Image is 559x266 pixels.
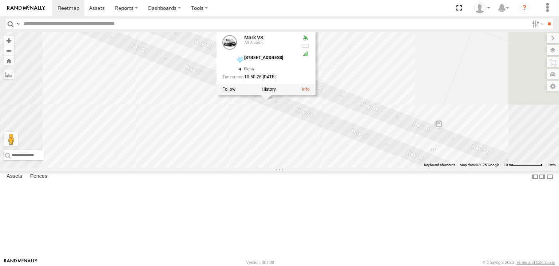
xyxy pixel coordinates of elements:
label: Realtime tracking of Asset [222,87,235,92]
div: Grainge Ryall [472,3,493,13]
label: Dock Summary Table to the Right [539,171,546,182]
button: Keyboard shortcuts [424,163,455,168]
label: View Asset History [262,87,276,92]
button: Map scale: 10 m per 79 pixels [501,163,544,168]
button: Zoom in [4,36,14,46]
span: 10 m [504,163,512,167]
a: View Asset Details [222,35,237,50]
i: ? [519,2,530,14]
div: Date/time of location update [222,75,295,79]
div: [STREET_ADDRESS] [244,56,295,60]
img: rand-logo.svg [7,5,45,11]
div: © Copyright 2025 - [483,260,555,265]
a: Mark V8 [244,35,263,41]
button: Drag Pegman onto the map to open Street View [4,132,18,146]
label: Map Settings [547,81,559,91]
label: Search Query [15,19,21,29]
label: Fences [27,172,51,182]
a: Terms and Conditions [516,260,555,265]
div: Valid GPS Fix [301,35,310,41]
label: Hide Summary Table [546,171,554,182]
label: Measure [4,69,14,79]
label: Search Filter Options [529,19,545,29]
label: Dock Summary Table to the Left [531,171,539,182]
div: Version: 307.00 [246,260,274,265]
span: 0 [244,67,254,72]
button: Zoom out [4,46,14,56]
div: GSM Signal = 5 [301,51,310,57]
a: View Asset Details [302,87,310,92]
a: Visit our Website [4,259,37,266]
a: Terms (opens in new tab) [548,164,556,167]
button: Zoom Home [4,56,14,66]
span: Map data ©2025 Google [460,163,499,167]
label: Assets [3,172,26,182]
div: All Assets [244,41,295,45]
div: No battery health information received from this device. [301,43,310,49]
